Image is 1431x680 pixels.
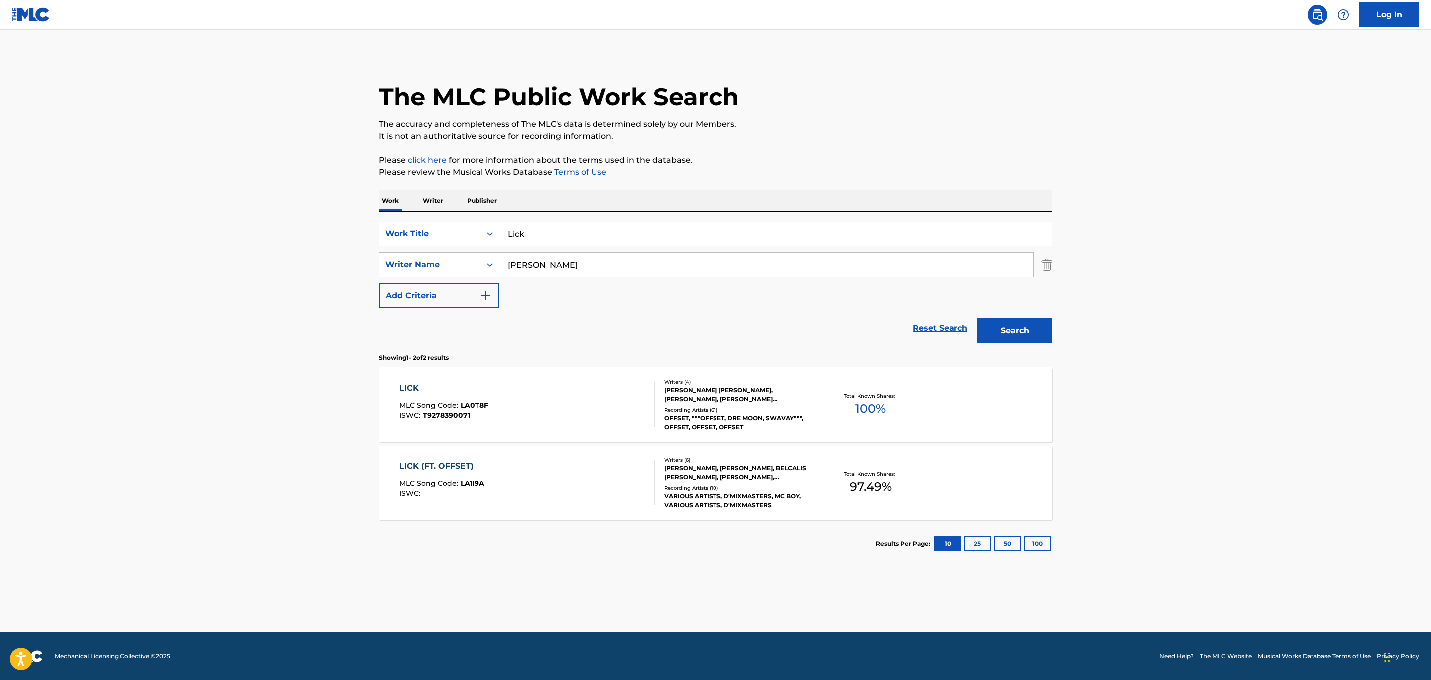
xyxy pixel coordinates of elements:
button: 50 [994,536,1021,551]
img: 9d2ae6d4665cec9f34b9.svg [479,290,491,302]
p: It is not an authoritative source for recording information. [379,130,1052,142]
p: Writer [420,190,446,211]
span: ISWC : [399,489,423,498]
p: Please review the Musical Works Database [379,166,1052,178]
span: MLC Song Code : [399,401,461,410]
div: [PERSON_NAME], [PERSON_NAME], BELCALIS [PERSON_NAME], [PERSON_NAME], [PERSON_NAME], [PERSON_NAME] [664,464,815,482]
span: Mechanical Licensing Collective © 2025 [55,652,170,661]
a: click here [408,155,447,165]
div: LICK [399,382,488,394]
a: Public Search [1308,5,1327,25]
p: Showing 1 - 2 of 2 results [379,353,449,362]
span: ISWC : [399,411,423,420]
a: LICKMLC Song Code:LA0T8FISWC:T9278390071Writers (4)[PERSON_NAME] [PERSON_NAME], [PERSON_NAME], [P... [379,367,1052,442]
p: Total Known Shares: [844,470,897,478]
p: Total Known Shares: [844,392,897,400]
a: Reset Search [908,317,972,339]
div: OFFSET, """OFFSET, DRE MOON, SWAVAY""", OFFSET, OFFSET, OFFSET [664,414,815,432]
h1: The MLC Public Work Search [379,82,739,112]
a: Privacy Policy [1377,652,1419,661]
iframe: Chat Widget [1381,632,1431,680]
div: Writers ( 6 ) [664,456,815,464]
div: Writer Name [385,259,475,271]
div: Recording Artists ( 10 ) [664,484,815,492]
p: Work [379,190,402,211]
button: 10 [934,536,961,551]
div: VARIOUS ARTISTS, D'MIXMASTERS, MC BOY, VARIOUS ARTISTS, D'MIXMASTERS [664,492,815,510]
p: Results Per Page: [876,539,933,548]
div: [PERSON_NAME] [PERSON_NAME], [PERSON_NAME], [PERSON_NAME] [PERSON_NAME], [PERSON_NAME] [664,386,815,404]
div: Recording Artists ( 61 ) [664,406,815,414]
a: Musical Works Database Terms of Use [1258,652,1371,661]
span: 97.49 % [850,478,892,496]
span: T9278390071 [423,411,470,420]
a: Terms of Use [552,167,606,177]
div: Work Title [385,228,475,240]
a: The MLC Website [1200,652,1252,661]
div: LICK (FT. OFFSET) [399,460,484,472]
button: 100 [1024,536,1051,551]
p: Please for more information about the terms used in the database. [379,154,1052,166]
div: Help [1333,5,1353,25]
form: Search Form [379,222,1052,348]
span: LA0T8F [461,401,488,410]
div: Writers ( 4 ) [664,378,815,386]
span: LA1I9A [461,479,484,488]
img: search [1312,9,1323,21]
img: logo [12,650,43,662]
p: Publisher [464,190,500,211]
img: help [1337,9,1349,21]
a: Log In [1359,2,1419,27]
a: LICK (FT. OFFSET)MLC Song Code:LA1I9AISWC:Writers (6)[PERSON_NAME], [PERSON_NAME], BELCALIS [PERS... [379,446,1052,520]
div: Drag [1384,642,1390,672]
a: Need Help? [1159,652,1194,661]
span: 100 % [855,400,886,418]
button: Add Criteria [379,283,499,308]
button: Search [977,318,1052,343]
img: MLC Logo [12,7,50,22]
p: The accuracy and completeness of The MLC's data is determined solely by our Members. [379,118,1052,130]
span: MLC Song Code : [399,479,461,488]
img: Delete Criterion [1041,252,1052,277]
button: 25 [964,536,991,551]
